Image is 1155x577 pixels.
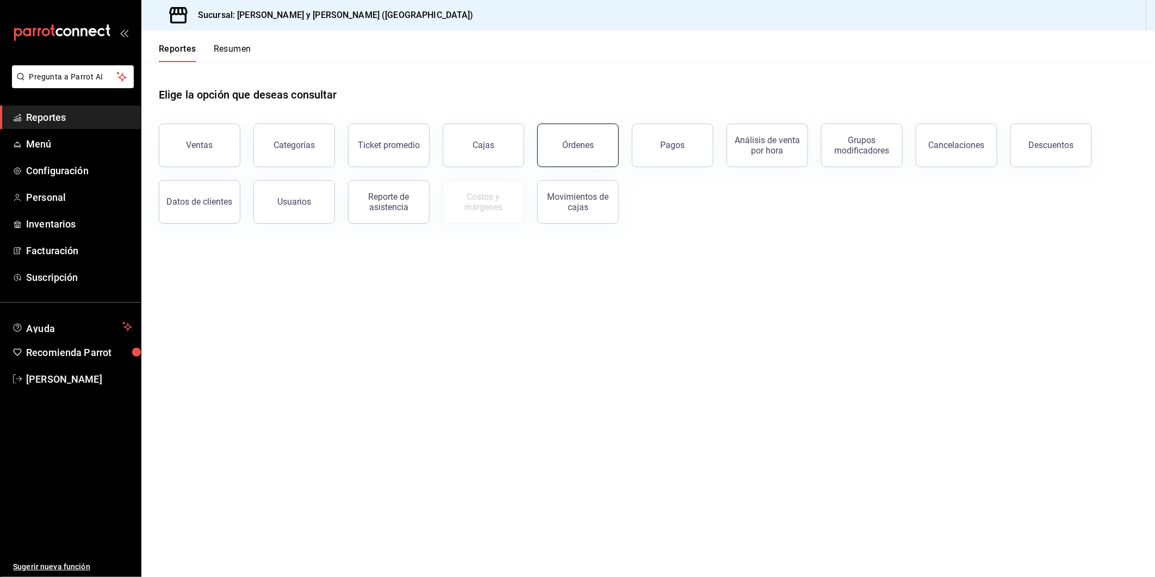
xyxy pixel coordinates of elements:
[189,9,474,22] h3: Sucursal: [PERSON_NAME] y [PERSON_NAME] ([GEOGRAPHIC_DATA])
[214,44,251,62] button: Resumen
[159,87,337,103] h1: Elige la opción que deseas consultar
[358,140,420,150] div: Ticket promedio
[544,192,612,212] div: Movimientos de cajas
[159,124,240,167] button: Ventas
[348,124,430,167] button: Ticket promedio
[26,270,132,285] span: Suscripción
[443,124,524,167] button: Cajas
[355,192,423,212] div: Reporte de asistencia
[1010,124,1092,167] button: Descuentos
[828,135,896,156] div: Grupos modificadores
[1029,140,1074,150] div: Descuentos
[274,140,315,150] div: Categorías
[443,180,524,224] button: Contrata inventarios para ver este reporte
[29,71,117,83] span: Pregunta a Parrot AI
[562,140,594,150] div: Órdenes
[473,140,494,150] div: Cajas
[821,124,903,167] button: Grupos modificadores
[187,140,213,150] div: Ventas
[12,65,134,88] button: Pregunta a Parrot AI
[348,180,430,224] button: Reporte de asistencia
[26,190,132,205] span: Personal
[167,197,233,207] div: Datos de clientes
[277,197,311,207] div: Usuarios
[537,124,619,167] button: Órdenes
[26,320,118,333] span: Ayuda
[916,124,997,167] button: Cancelaciones
[734,135,801,156] div: Análisis de venta por hora
[26,372,132,386] span: [PERSON_NAME]
[26,110,132,125] span: Reportes
[159,44,251,62] div: navigation tabs
[13,561,132,573] span: Sugerir nueva función
[253,124,335,167] button: Categorías
[253,180,335,224] button: Usuarios
[26,345,132,360] span: Recomienda Parrot
[26,217,132,231] span: Inventarios
[661,140,685,150] div: Pagos
[537,180,619,224] button: Movimientos de cajas
[632,124,713,167] button: Pagos
[159,44,196,62] button: Reportes
[929,140,985,150] div: Cancelaciones
[159,180,240,224] button: Datos de clientes
[120,28,128,37] button: open_drawer_menu
[26,137,132,151] span: Menú
[8,79,134,90] a: Pregunta a Parrot AI
[450,192,517,212] div: Costos y márgenes
[26,243,132,258] span: Facturación
[26,163,132,178] span: Configuración
[726,124,808,167] button: Análisis de venta por hora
